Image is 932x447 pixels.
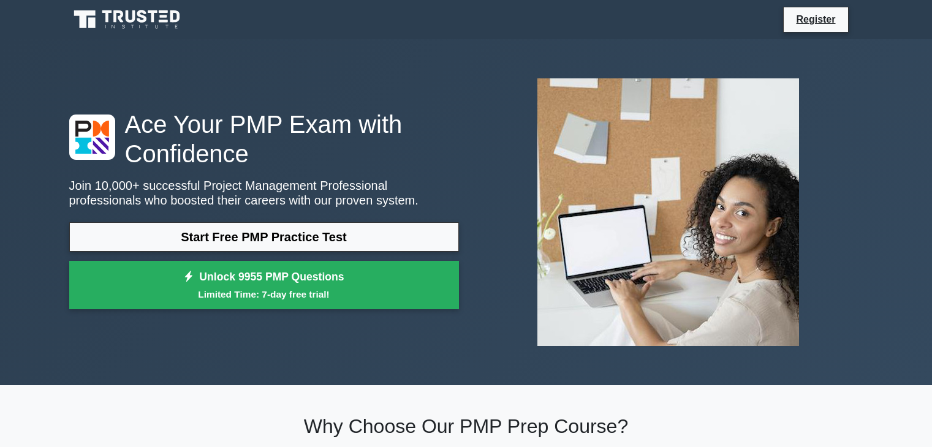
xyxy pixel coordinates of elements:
[69,178,459,208] p: Join 10,000+ successful Project Management Professional professionals who boosted their careers w...
[69,415,863,438] h2: Why Choose Our PMP Prep Course?
[789,12,843,27] a: Register
[69,110,459,168] h1: Ace Your PMP Exam with Confidence
[69,222,459,252] a: Start Free PMP Practice Test
[85,287,444,301] small: Limited Time: 7-day free trial!
[69,261,459,310] a: Unlock 9955 PMP QuestionsLimited Time: 7-day free trial!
